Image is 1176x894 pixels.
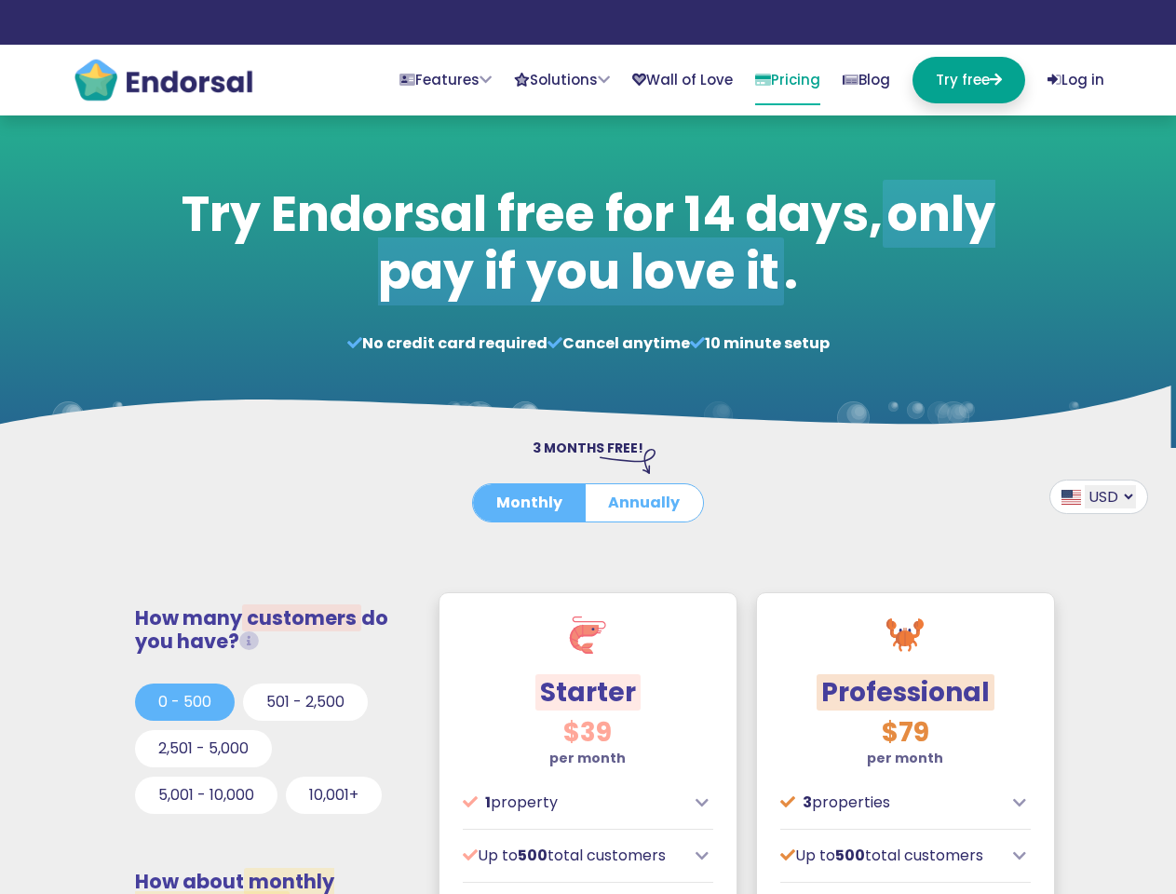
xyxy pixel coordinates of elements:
i: Total customers from whom you request testimonials/reviews. [239,631,259,651]
a: Try free [912,57,1025,103]
p: property [463,792,685,814]
img: shrimp.svg [569,616,606,654]
a: Wall of Love [632,57,733,103]
button: 10,001+ [286,777,382,814]
button: 501 - 2,500 [243,684,368,721]
button: 5,001 - 10,000 [135,777,277,814]
span: 500 [835,845,865,866]
img: crab.svg [886,616,924,654]
span: Starter [535,674,641,711]
p: properties [780,792,1003,814]
p: Up to total customers [780,845,1003,867]
button: Monthly [473,484,586,521]
button: 2,501 - 5,000 [135,730,272,767]
strong: per month [867,749,943,767]
img: endorsal-logo@2x.png [73,57,254,103]
a: Solutions [514,57,610,103]
span: Professional [817,674,994,711]
span: $39 [563,714,612,751]
strong: per month [549,749,626,767]
img: arrow-right-down.svg [600,449,656,473]
a: Blog [843,57,890,103]
p: No credit card required Cancel anytime 10 minute setup [171,332,1005,355]
span: $79 [882,714,929,751]
span: only pay if you love it [378,180,995,305]
a: Pricing [755,57,820,105]
span: 500 [518,845,547,866]
button: Annually [585,484,703,521]
a: Features [399,57,492,103]
p: Up to total customers [463,845,685,867]
span: 3 MONTHS FREE! [533,439,643,457]
span: 3 [803,792,812,813]
h3: How many do you have? [135,606,406,653]
span: customers [242,604,361,631]
button: 0 - 500 [135,684,235,721]
a: Log in [1048,57,1104,103]
h1: Try Endorsal free for 14 days, . [171,185,1005,302]
span: 1 [485,792,491,813]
